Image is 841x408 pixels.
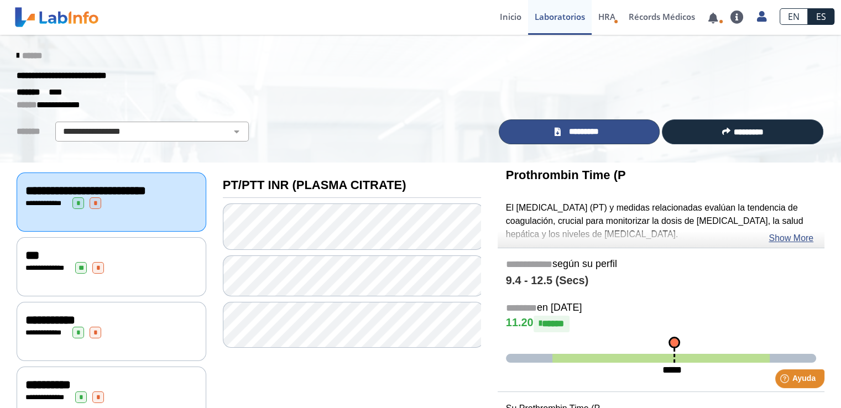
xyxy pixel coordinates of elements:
[808,8,834,25] a: ES
[506,274,816,287] h4: 9.4 - 12.5 (Secs)
[223,178,406,192] b: PT/PTT INR (PLASMA CITRATE)
[506,168,626,182] b: Prothrombin Time (P
[506,258,816,271] h5: según su perfil
[743,365,829,396] iframe: Help widget launcher
[506,302,816,315] h5: en [DATE]
[769,232,813,245] a: Show More
[780,8,808,25] a: EN
[506,316,816,332] h4: 11.20
[506,201,816,241] p: El [MEDICAL_DATA] (PT) y medidas relacionadas evalúan la tendencia de coagulación, crucial para m...
[598,11,615,22] span: HRA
